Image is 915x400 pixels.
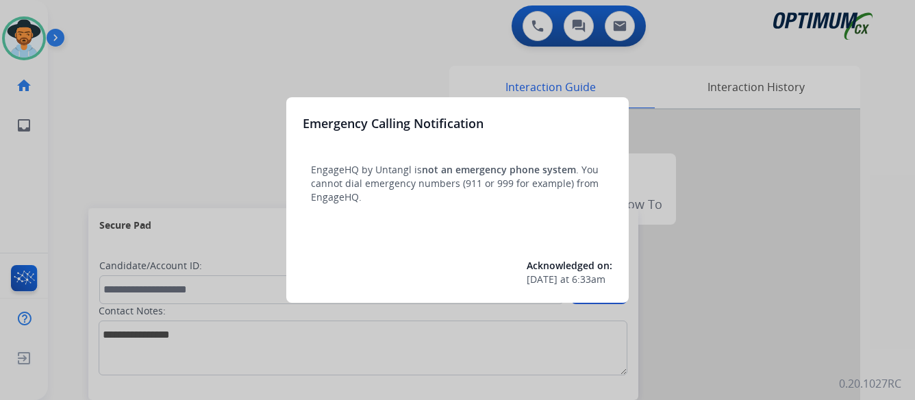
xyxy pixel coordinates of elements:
span: not an emergency phone system [422,163,576,176]
p: EngageHQ by Untangl is . You cannot dial emergency numbers (911 or 999 for example) from EngageHQ. [311,163,604,204]
span: [DATE] [527,273,557,286]
p: 0.20.1027RC [839,375,901,392]
span: Acknowledged on: [527,259,612,272]
div: at [527,273,612,286]
span: 6:33am [572,273,605,286]
h3: Emergency Calling Notification [303,114,484,133]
